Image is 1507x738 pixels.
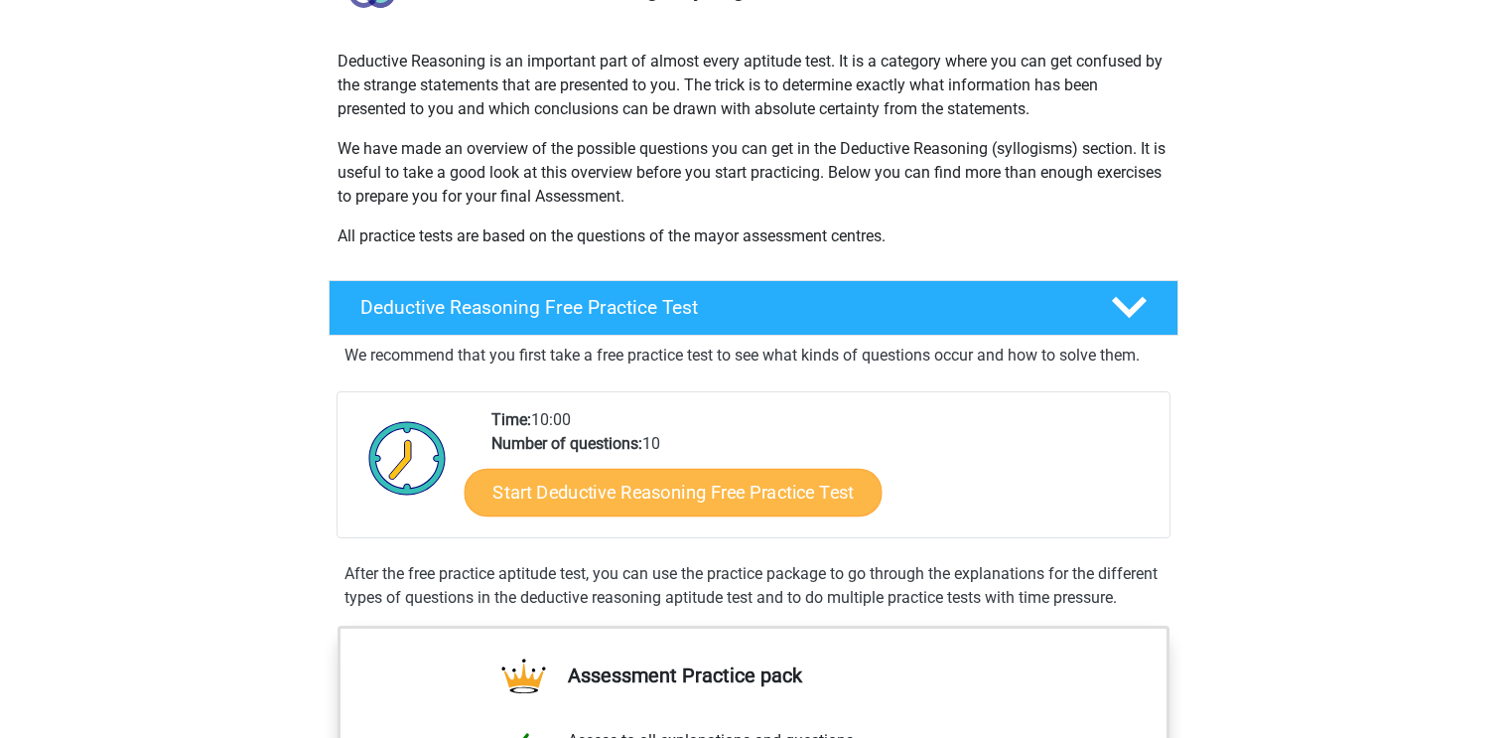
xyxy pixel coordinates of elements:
img: Clock [357,408,458,508]
h4: Deductive Reasoning Free Practice Test [360,296,1079,319]
p: All practice tests are based on the questions of the mayor assessment centres. [338,224,1169,248]
p: Deductive Reasoning is an important part of almost every aptitude test. It is a category where yo... [338,50,1169,121]
p: We recommend that you first take a free practice test to see what kinds of questions occur and ho... [344,344,1163,368]
div: 10:00 10 [477,408,1168,537]
a: Deductive Reasoning Free Practice Test [321,280,1186,336]
b: Number of questions: [491,434,642,453]
b: Time: [491,410,531,429]
div: After the free practice aptitude test, you can use the practice package to go through the explana... [337,562,1170,610]
p: We have made an overview of the possible questions you can get in the Deductive Reasoning (syllog... [338,137,1169,209]
a: Start Deductive Reasoning Free Practice Test [465,468,883,516]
